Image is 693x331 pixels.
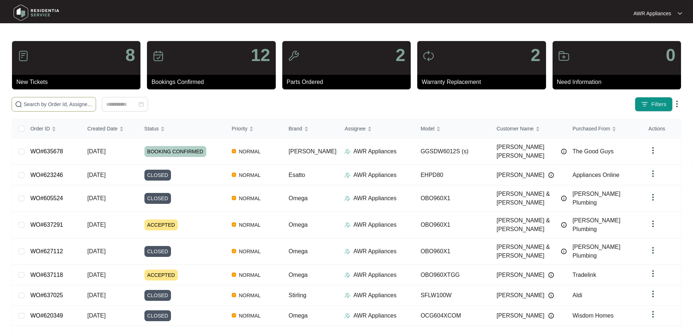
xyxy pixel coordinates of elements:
img: Assigner Icon [344,222,350,228]
span: Model [421,125,434,133]
a: WO#637025 [30,292,63,298]
th: Status [139,119,226,138]
span: [PERSON_NAME] Plumbing [573,191,621,206]
img: Info icon [548,172,554,178]
img: Info icon [561,195,567,201]
span: [DATE] [87,312,105,319]
p: 2 [531,47,541,64]
span: ACCEPTED [144,270,178,280]
span: Omega [288,195,307,201]
th: Created Date [81,119,139,138]
span: [PERSON_NAME] [288,148,336,154]
td: OCG604XCOM [415,306,491,326]
p: Warranty Replacement [422,78,546,86]
p: AWR Appliances [353,221,397,229]
span: Tradelink [573,272,596,278]
a: WO#637118 [30,272,63,278]
td: GGSDW6012S (s) [415,138,491,165]
a: WO#637291 [30,222,63,228]
th: Actions [643,119,681,138]
span: [DATE] [87,172,105,178]
span: CLOSED [144,290,171,301]
span: [DATE] [87,148,105,154]
th: Customer Name [491,119,567,138]
span: Aldi [573,292,582,298]
span: NORMAL [236,147,264,156]
p: 8 [126,47,135,64]
p: AWR Appliances [353,194,397,203]
a: WO#605524 [30,195,63,201]
img: Assigner Icon [344,292,350,298]
span: NORMAL [236,221,264,229]
img: dropdown arrow [649,246,657,255]
span: Brand [288,125,302,133]
span: CLOSED [144,193,171,204]
span: Omega [288,312,307,319]
th: Model [415,119,491,138]
p: 0 [666,47,676,64]
img: dropdown arrow [649,310,657,319]
th: Assignee [339,119,415,138]
img: dropdown arrow [649,290,657,298]
img: Info icon [548,272,554,278]
img: Vercel Logo [232,173,236,177]
span: [PERSON_NAME] & [PERSON_NAME] [497,216,557,234]
p: 2 [395,47,405,64]
img: icon [152,50,164,62]
span: Omega [288,272,307,278]
span: Customer Name [497,125,534,133]
span: Priority [232,125,248,133]
span: [DATE] [87,292,105,298]
span: [PERSON_NAME] [497,311,545,320]
img: icon [423,50,434,62]
img: Assigner Icon [344,172,350,178]
img: Vercel Logo [232,313,236,318]
th: Purchased From [567,119,643,138]
img: Assigner Icon [344,272,350,278]
img: icon [558,50,570,62]
span: NORMAL [236,171,264,179]
span: Omega [288,248,307,254]
p: AWR Appliances [353,147,397,156]
span: [PERSON_NAME] [497,291,545,300]
img: dropdown arrow [673,100,681,108]
span: [PERSON_NAME] & [PERSON_NAME] [497,190,557,207]
span: [PERSON_NAME] [PERSON_NAME] [497,143,557,160]
p: AWR Appliances [353,247,397,256]
span: NORMAL [236,194,264,203]
td: OBO960X1 [415,185,491,212]
img: Vercel Logo [232,149,236,153]
span: ACCEPTED [144,219,178,230]
img: Assigner Icon [344,249,350,254]
p: AWR Appliances [633,10,671,17]
img: Info icon [548,313,554,319]
span: BOOKING CONFIRMED [144,146,206,157]
p: AWR Appliances [353,171,397,179]
img: dropdown arrow [678,12,682,15]
span: Purchased From [573,125,610,133]
td: OBO960X1 [415,212,491,238]
span: [PERSON_NAME] Plumbing [573,217,621,232]
span: Assignee [344,125,366,133]
a: WO#627112 [30,248,63,254]
img: Assigner Icon [344,195,350,201]
td: OBO960XTGG [415,265,491,285]
p: Need Information [557,78,681,86]
img: filter icon [641,101,648,108]
span: [PERSON_NAME] & [PERSON_NAME] [497,243,557,260]
button: filter iconFilters [635,97,673,112]
span: Filters [651,101,666,108]
img: Info icon [561,222,567,228]
span: CLOSED [144,246,171,257]
img: dropdown arrow [649,146,657,155]
p: 12 [251,47,270,64]
th: Order ID [24,119,81,138]
span: Omega [288,222,307,228]
p: AWR Appliances [353,291,397,300]
span: NORMAL [236,247,264,256]
span: [PERSON_NAME] [497,271,545,279]
img: dropdown arrow [649,193,657,202]
img: Info icon [561,249,567,254]
img: icon [288,50,299,62]
span: NORMAL [236,271,264,279]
